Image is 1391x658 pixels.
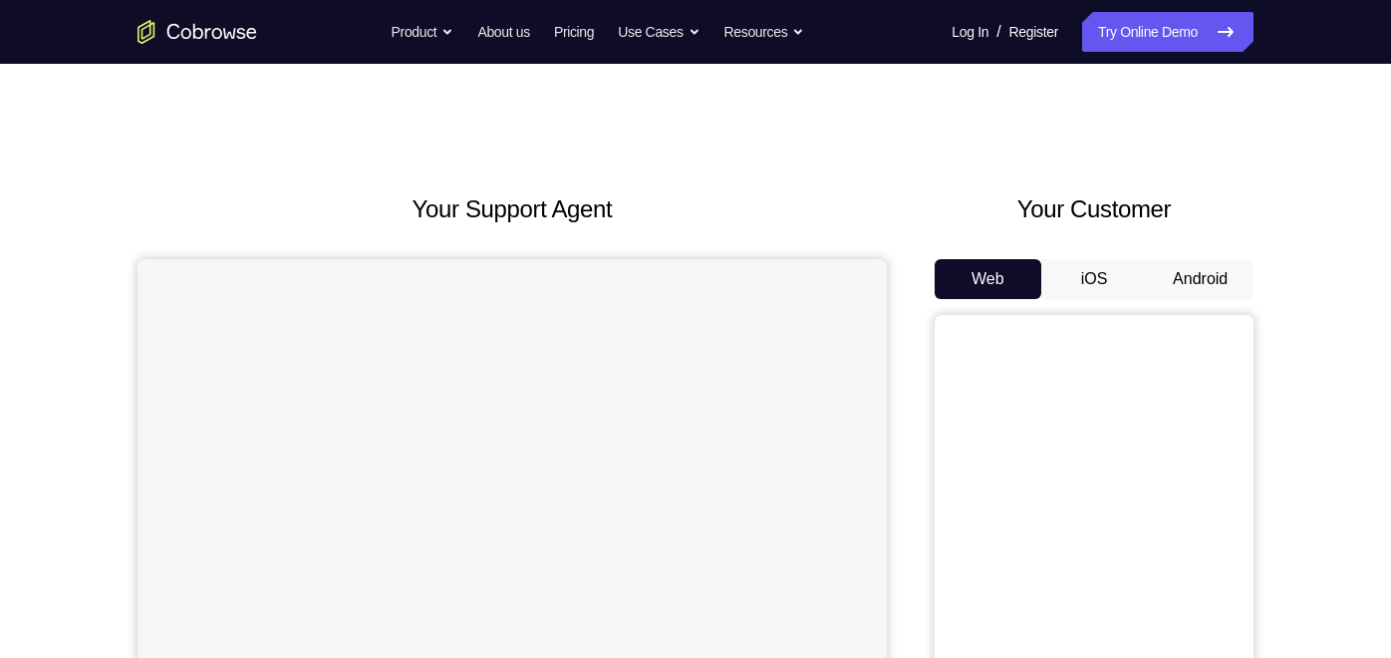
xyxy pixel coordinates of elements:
a: Go to the home page [138,20,257,44]
h2: Your Customer [935,191,1253,227]
button: Use Cases [618,12,699,52]
a: Try Online Demo [1082,12,1253,52]
h2: Your Support Agent [138,191,887,227]
button: Web [935,259,1041,299]
a: Log In [952,12,988,52]
a: Pricing [554,12,594,52]
button: Android [1147,259,1253,299]
a: About us [477,12,529,52]
button: iOS [1041,259,1148,299]
button: Product [392,12,454,52]
span: / [996,20,1000,44]
button: Resources [724,12,805,52]
a: Register [1009,12,1058,52]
